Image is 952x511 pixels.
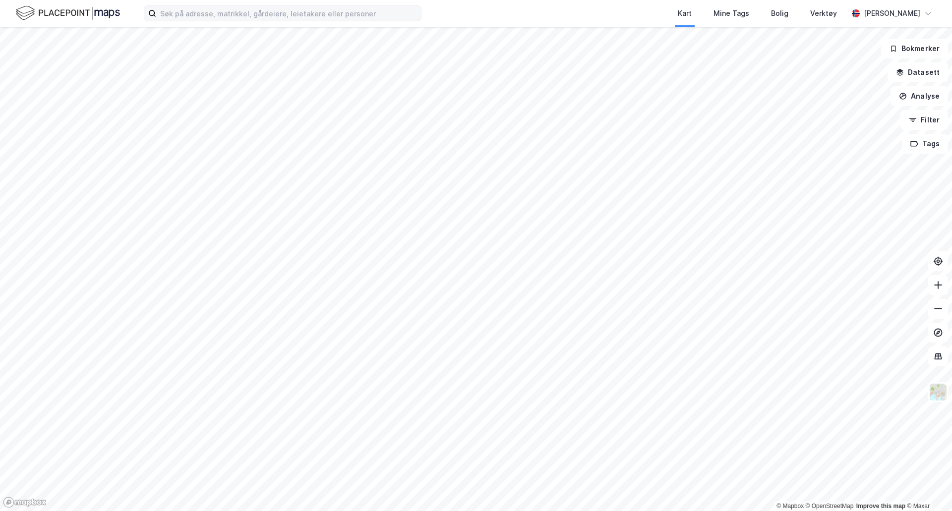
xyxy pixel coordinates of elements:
[810,7,837,19] div: Verktøy
[16,4,120,22] img: logo.f888ab2527a4732fd821a326f86c7f29.svg
[714,7,749,19] div: Mine Tags
[902,463,952,511] iframe: Chat Widget
[771,7,788,19] div: Bolig
[902,463,952,511] div: Kontrollprogram for chat
[156,6,421,21] input: Søk på adresse, matrikkel, gårdeiere, leietakere eller personer
[678,7,692,19] div: Kart
[864,7,920,19] div: [PERSON_NAME]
